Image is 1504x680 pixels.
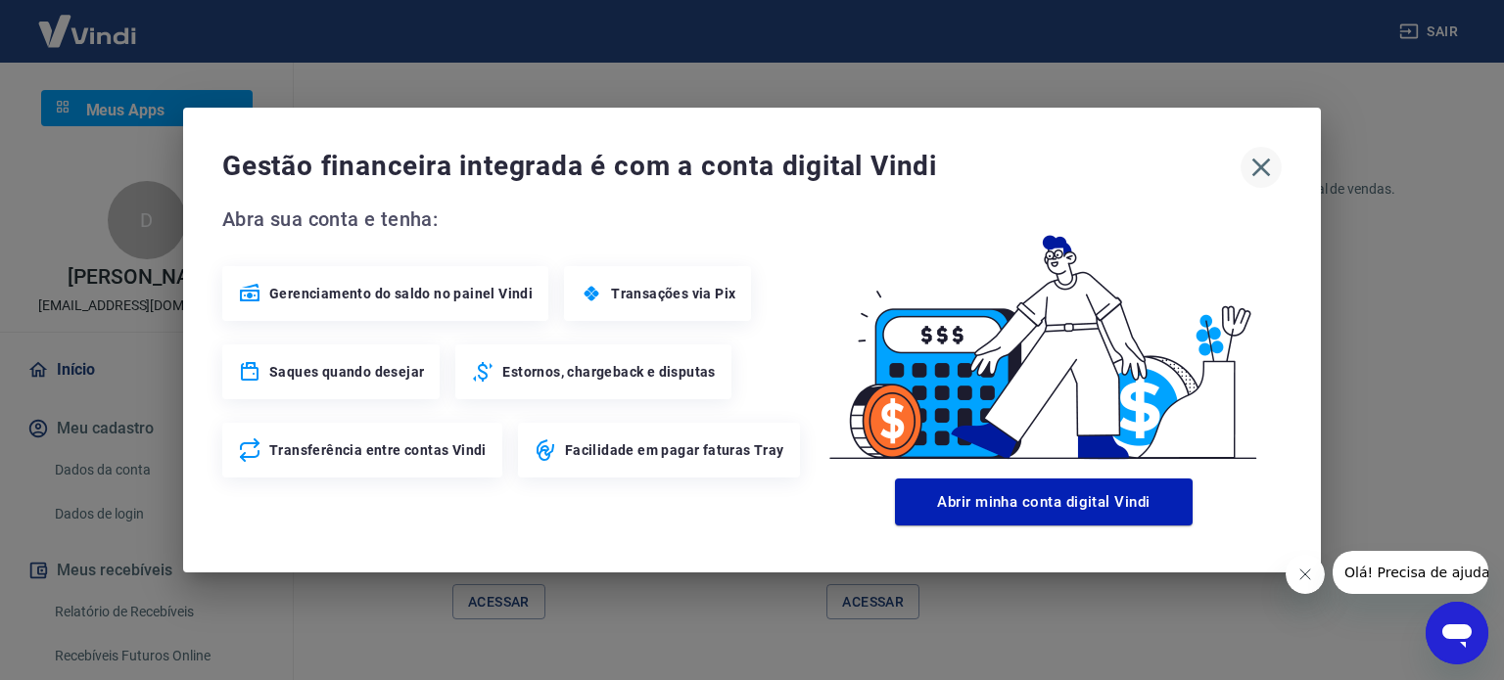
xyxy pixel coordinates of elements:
[12,14,164,29] span: Olá! Precisa de ajuda?
[269,284,533,303] span: Gerenciamento do saldo no painel Vindi
[269,362,424,382] span: Saques quando desejar
[1333,551,1488,594] iframe: Mensagem da empresa
[1286,555,1325,594] iframe: Fechar mensagem
[1426,602,1488,664] iframe: Botão para abrir a janela de mensagens
[502,362,715,382] span: Estornos, chargeback e disputas
[222,147,1241,186] span: Gestão financeira integrada é com a conta digital Vindi
[806,204,1282,471] img: Good Billing
[895,478,1193,525] button: Abrir minha conta digital Vindi
[222,204,806,235] span: Abra sua conta e tenha:
[611,284,735,303] span: Transações via Pix
[565,440,784,460] span: Facilidade em pagar faturas Tray
[269,440,487,460] span: Transferência entre contas Vindi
